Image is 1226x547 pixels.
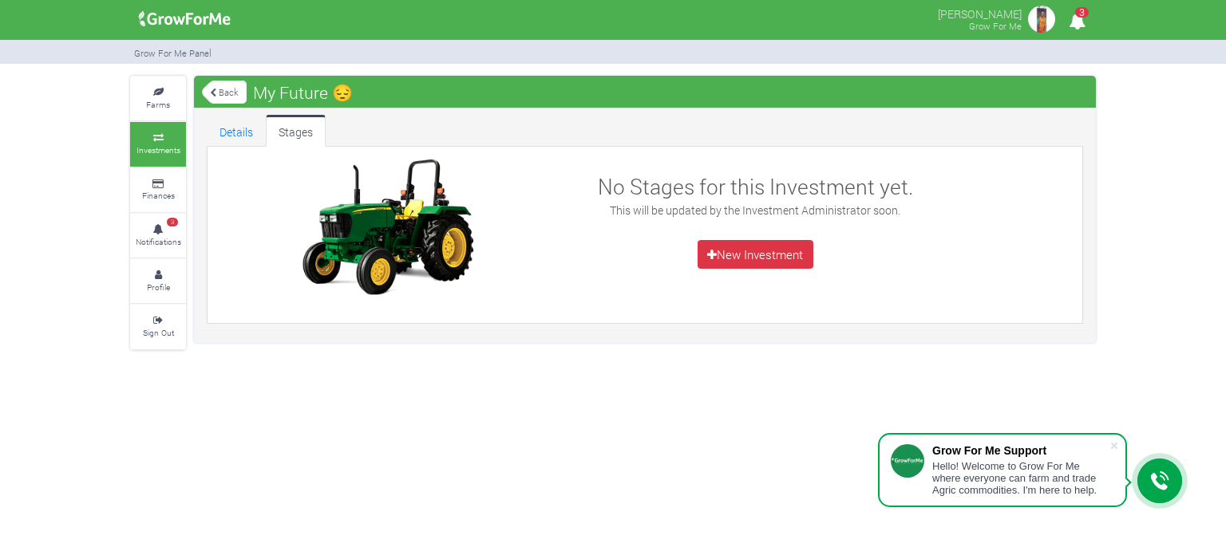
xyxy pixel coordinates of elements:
[147,281,170,293] small: Profile
[134,47,212,59] small: Grow For Me Panel
[130,214,186,258] a: 3 Notifications
[1062,3,1093,39] i: Notifications
[207,115,266,147] a: Details
[130,168,186,212] a: Finances
[130,77,186,120] a: Farms
[586,202,925,218] p: This will be updated by the Investment Administrator soon.
[249,77,357,108] span: My Future 😔
[130,305,186,348] a: Sign Out
[698,240,813,269] a: New Investment
[133,3,236,35] img: growforme image
[932,460,1109,496] div: Hello! Welcome to Grow For Me where everyone can farm and trade Agric commodities. I'm here to help.
[167,218,178,227] span: 3
[969,20,1022,32] small: Grow For Me
[130,259,186,303] a: Profile
[266,115,326,147] a: Stages
[932,444,1109,457] div: Grow For Me Support
[136,236,181,247] small: Notifications
[142,190,175,201] small: Finances
[146,99,170,110] small: Farms
[287,155,487,298] img: growforme image
[1026,3,1058,35] img: growforme image
[586,174,925,199] h3: No Stages for this Investment yet.
[1075,7,1089,18] span: 3
[143,327,174,338] small: Sign Out
[202,79,247,105] a: Back
[136,144,180,155] small: Investments
[938,3,1022,22] p: [PERSON_NAME]
[130,122,186,166] a: Investments
[1062,15,1093,30] a: 3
